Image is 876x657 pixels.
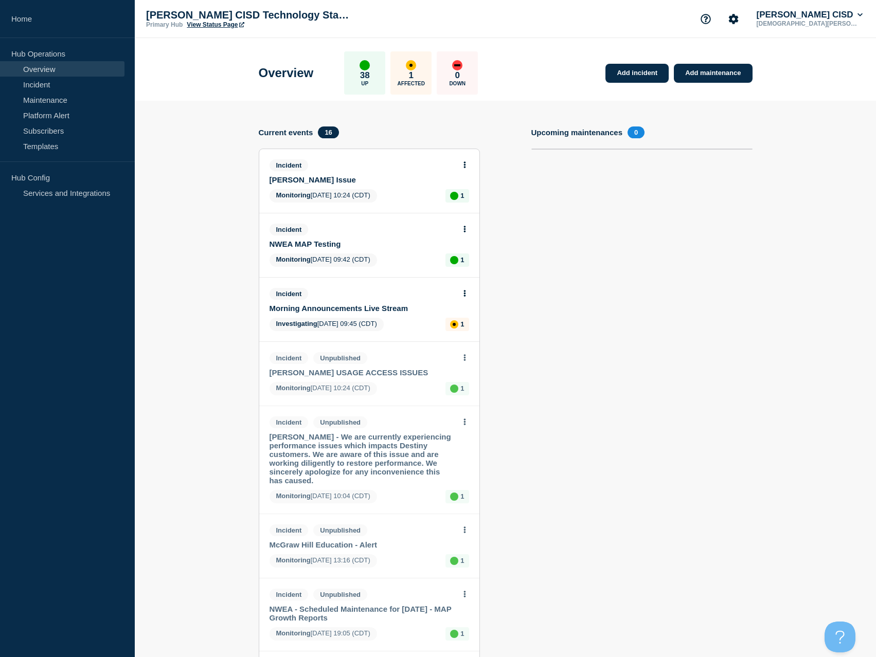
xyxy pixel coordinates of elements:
[695,8,717,30] button: Support
[270,352,309,364] span: Incident
[270,288,309,300] span: Incident
[460,557,464,564] p: 1
[605,64,669,83] a: Add incident
[460,320,464,328] p: 1
[755,20,862,27] p: [DEMOGRAPHIC_DATA][PERSON_NAME]
[276,384,311,392] span: Monitoring
[409,70,414,81] p: 1
[460,192,464,199] p: 1
[270,540,455,549] a: McGraw Hill Education - Alert
[270,189,377,203] span: [DATE] 10:24 (CDT)
[270,368,455,377] a: [PERSON_NAME] USAGE ACCESS ISSUES
[450,192,458,200] div: up
[318,126,338,138] span: 16
[270,159,309,171] span: Incident
[270,253,377,267] span: [DATE] 09:42 (CDT)
[276,191,311,199] span: Monitoring
[270,318,384,331] span: [DATE] 09:45 (CDT)
[146,9,352,21] p: [PERSON_NAME] CISD Technology Status
[313,416,367,428] span: Unpublished
[628,126,645,138] span: 0
[531,128,623,137] h4: Upcoming maintenances
[455,70,460,81] p: 0
[450,492,458,501] div: up
[270,240,455,248] a: NWEA MAP Testing
[450,256,458,264] div: up
[313,524,367,536] span: Unpublished
[270,432,455,485] a: [PERSON_NAME] - We are currently experiencing performance issues which impacts Destiny customers....
[270,605,455,622] a: NWEA - Scheduled Maintenance for [DATE] - MAP Growth Reports
[276,255,311,263] span: Monitoring
[723,8,744,30] button: Account settings
[313,589,367,600] span: Unpublished
[259,128,313,137] h4: Current events
[450,557,458,565] div: up
[360,70,370,81] p: 38
[460,630,464,637] p: 1
[449,81,466,86] p: Down
[398,81,425,86] p: Affected
[450,630,458,638] div: up
[270,554,377,568] span: [DATE] 13:16 (CDT)
[270,382,377,395] span: [DATE] 10:24 (CDT)
[270,304,455,313] a: Morning Announcements Live Stream
[450,320,458,328] div: affected
[270,627,377,641] span: [DATE] 19:05 (CDT)
[276,320,317,327] span: Investigating
[276,556,311,564] span: Monitoring
[276,492,311,500] span: Monitoring
[825,622,855,652] iframe: Help Scout Beacon - Open
[270,490,377,503] span: [DATE] 10:04 (CDT)
[452,60,462,70] div: down
[270,175,455,184] a: [PERSON_NAME] Issue
[361,81,368,86] p: Up
[146,21,183,28] p: Primary Hub
[276,629,311,637] span: Monitoring
[450,385,458,393] div: up
[270,224,309,235] span: Incident
[187,21,244,28] a: View Status Page
[360,60,370,70] div: up
[460,256,464,264] p: 1
[755,10,865,20] button: [PERSON_NAME] CISD
[259,66,314,80] h1: Overview
[460,385,464,392] p: 1
[406,60,416,70] div: affected
[313,352,367,364] span: Unpublished
[270,589,309,600] span: Incident
[270,416,309,428] span: Incident
[460,492,464,500] p: 1
[270,524,309,536] span: Incident
[674,64,752,83] a: Add maintenance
